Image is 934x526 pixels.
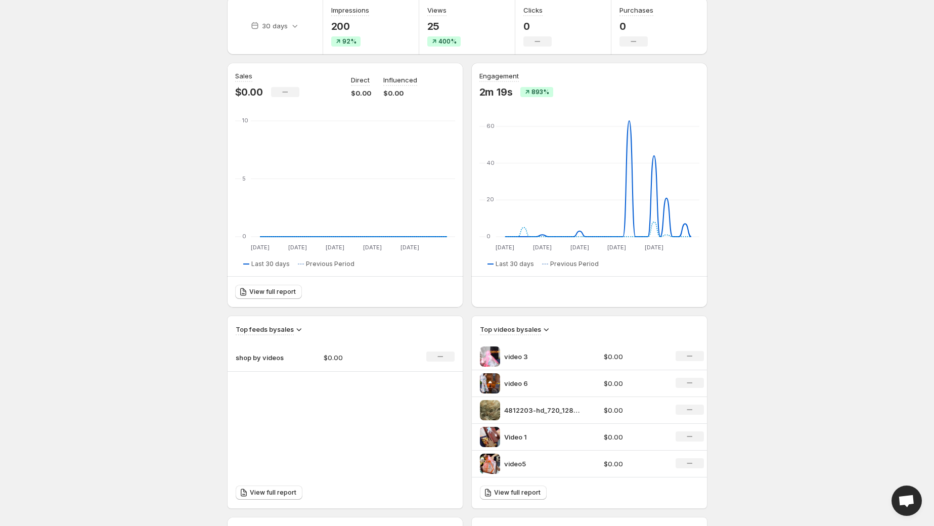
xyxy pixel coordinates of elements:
span: Previous Period [306,260,354,268]
img: video5 [480,454,500,474]
img: video 6 [480,373,500,393]
span: View full report [494,489,541,497]
span: 400% [438,37,457,46]
p: $0.00 [324,353,395,363]
h3: Views [427,5,447,15]
p: video 6 [504,378,580,388]
h3: Sales [235,71,252,81]
img: 4812203-hd_720_1280_30fps [480,400,500,420]
h3: Purchases [619,5,653,15]
h3: Top videos by sales [480,324,541,334]
p: $0.00 [383,88,417,98]
span: Last 30 days [496,260,534,268]
text: [DATE] [325,244,344,251]
span: View full report [249,288,296,296]
p: shop by videos [236,353,286,363]
p: $0.00 [604,405,663,415]
p: 25 [427,20,461,32]
p: 200 [331,20,369,32]
text: [DATE] [644,244,663,251]
p: $0.00 [604,378,663,388]
text: [DATE] [288,244,306,251]
p: $0.00 [235,86,263,98]
p: $0.00 [351,88,371,98]
p: 4812203-hd_720_1280_30fps [504,405,580,415]
div: Open chat [892,486,922,516]
text: [DATE] [570,244,589,251]
p: $0.00 [604,432,663,442]
a: View full report [235,285,302,299]
a: View full report [236,486,302,500]
h3: Top feeds by sales [236,324,294,334]
p: $0.00 [604,352,663,362]
h3: Impressions [331,5,369,15]
text: 60 [486,122,495,129]
text: [DATE] [607,244,626,251]
p: Direct [351,75,370,85]
span: View full report [250,489,296,497]
span: Last 30 days [251,260,290,268]
h3: Clicks [523,5,543,15]
p: 2m 19s [479,86,513,98]
text: 20 [486,196,494,203]
text: [DATE] [250,244,269,251]
p: video 3 [504,352,580,362]
text: 5 [242,175,246,182]
p: $0.00 [604,459,663,469]
span: 92% [342,37,357,46]
p: 0 [523,20,552,32]
span: Previous Period [550,260,599,268]
p: Influenced [383,75,417,85]
text: 0 [486,233,491,240]
text: [DATE] [532,244,551,251]
text: 0 [242,233,246,240]
span: 893% [531,88,549,96]
p: Video 1 [504,432,580,442]
text: [DATE] [400,244,419,251]
text: [DATE] [496,244,514,251]
img: Video 1 [480,427,500,447]
img: video 3 [480,346,500,367]
h3: Engagement [479,71,519,81]
p: 30 days [262,21,288,31]
text: [DATE] [363,244,381,251]
a: View full report [480,486,547,500]
text: 10 [242,117,248,124]
text: 40 [486,159,495,166]
p: 0 [619,20,653,32]
p: video5 [504,459,580,469]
